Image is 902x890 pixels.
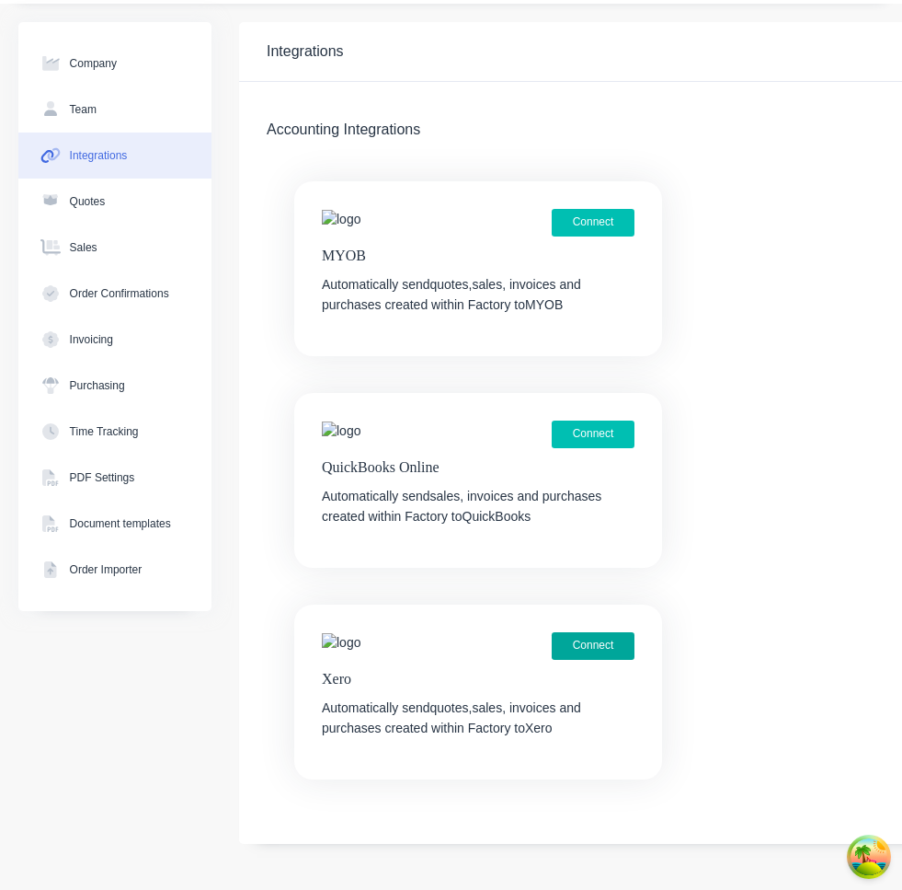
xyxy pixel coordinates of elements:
div: Invoicing [70,331,113,348]
button: Invoicing [18,317,211,363]
img: logo [322,210,360,229]
div: Automatically send sales, invoices and purchases created within Factory to QuickBooks [322,487,634,527]
div: Integrations [267,40,344,63]
div: PDF Settings [70,469,135,486]
div: Integrations [70,147,128,164]
button: Quotes [18,179,211,225]
button: Order Confirmations [18,271,211,317]
div: Automatically send quotes, sales, invoices and purchases created within Factory to MYOB [322,275,634,316]
div: Order Importer [70,561,143,578]
button: Purchasing [18,363,211,409]
div: Time Tracking [70,423,139,440]
div: Document templates [70,515,171,532]
div: Quotes [70,193,106,210]
button: Sales [18,225,211,271]
div: MYOB [322,246,634,266]
div: Order Confirmations [70,285,169,302]
div: Xero [322,669,634,689]
div: Team [70,101,97,118]
button: Integrations [18,133,211,179]
img: logo [322,633,360,653]
div: Sales [70,239,97,256]
button: Team [18,87,211,133]
button: Company [18,40,211,87]
button: PDF Settings [18,455,211,501]
button: Connect [552,421,634,448]
div: Company [70,55,117,72]
button: Open Tanstack query devtools [851,838,887,875]
button: Connect [552,632,634,660]
div: Accounting Integrations [239,119,446,144]
div: QuickBooks Online [322,457,634,478]
button: Time Tracking [18,409,211,455]
img: logo [322,422,360,441]
button: Connect [552,209,634,237]
button: Order Importer [18,547,211,593]
div: Purchasing [70,377,125,394]
div: Automatically send quotes, sales, invoices and purchases created within Factory to Xero [322,699,634,739]
button: Document templates [18,501,211,547]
